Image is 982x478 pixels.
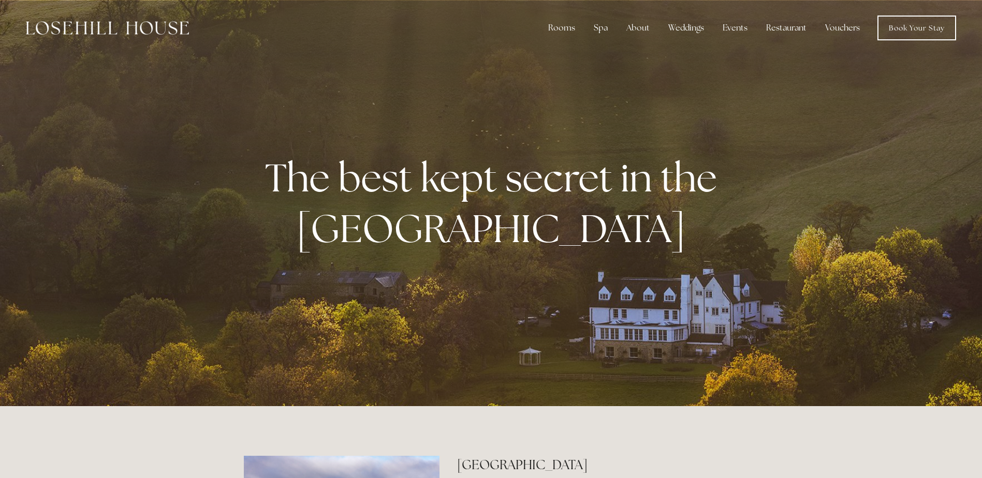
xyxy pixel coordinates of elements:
[585,18,616,38] div: Spa
[540,18,583,38] div: Rooms
[26,21,189,35] img: Losehill House
[758,18,815,38] div: Restaurant
[618,18,658,38] div: About
[877,16,956,40] a: Book Your Stay
[265,152,725,253] strong: The best kept secret in the [GEOGRAPHIC_DATA]
[817,18,868,38] a: Vouchers
[714,18,756,38] div: Events
[457,456,738,474] h2: [GEOGRAPHIC_DATA]
[660,18,712,38] div: Weddings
